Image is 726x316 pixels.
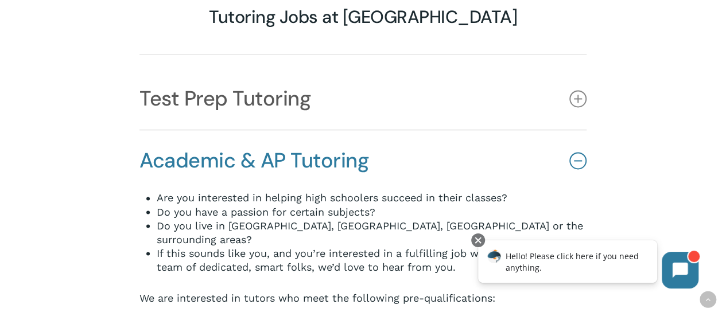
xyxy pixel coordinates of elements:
iframe: Chatbot [466,231,710,300]
h3: Tutoring Jobs at [GEOGRAPHIC_DATA] [139,6,587,28]
span: Do you live in [GEOGRAPHIC_DATA], [GEOGRAPHIC_DATA], [GEOGRAPHIC_DATA] or the surrounding areas? [157,219,583,245]
span: Do you have a passion for certain subjects? [157,205,375,217]
span: Are you interested in helping high schoolers succeed in their classes? [157,192,507,204]
a: Test Prep Tutoring [139,68,587,129]
span: We are interested in tutors who meet the following pre-qualifications: [139,291,495,303]
span: If this sounds like you, and you’re interested in a fulfilling job working with a great team of d... [157,247,574,272]
a: Academic & AP Tutoring [139,130,587,191]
